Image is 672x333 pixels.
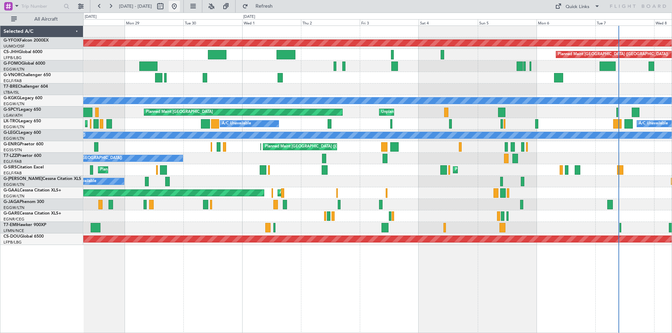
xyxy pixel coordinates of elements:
div: Tue 7 [595,19,654,26]
a: EGLF/FAB [3,159,22,164]
span: G-JAGA [3,200,20,204]
div: Thu 2 [301,19,360,26]
a: LX-TROLegacy 650 [3,119,41,123]
span: All Aircraft [18,17,74,22]
a: T7-EMIHawker 900XP [3,223,46,227]
div: Sun 28 [66,19,125,26]
div: Planned Maint [GEOGRAPHIC_DATA] [146,107,213,117]
a: EGLF/FAB [3,78,22,84]
a: EGGW/LTN [3,205,24,210]
a: UUMO/OSF [3,44,24,49]
button: Quick Links [552,1,603,12]
a: LGAV/ATH [3,113,22,118]
span: [DATE] - [DATE] [119,3,152,9]
span: G-FOMO [3,61,21,66]
a: G-JAGAPhenom 300 [3,200,44,204]
span: G-ENRG [3,142,20,146]
a: EGSS/STN [3,147,22,153]
div: Planned Maint [GEOGRAPHIC_DATA] ([GEOGRAPHIC_DATA]) [455,165,565,175]
div: [DATE] [243,14,255,20]
a: G-VNORChallenger 650 [3,73,51,77]
div: Planned Maint [GEOGRAPHIC_DATA] ([GEOGRAPHIC_DATA]) [265,142,375,152]
a: EGLF/FAB [3,171,22,176]
button: Refresh [239,1,281,12]
a: LTBA/ISL [3,90,19,95]
span: T7-EMI [3,223,17,227]
span: G-LEGC [3,131,19,135]
div: Unplanned Maint [GEOGRAPHIC_DATA] [381,107,453,117]
div: Sat 4 [419,19,477,26]
a: G-ENRGPraetor 600 [3,142,43,146]
div: AOG Maint Dusseldorf [280,188,320,198]
input: Trip Number [21,1,62,12]
div: Wed 1 [242,19,301,26]
div: Planned Maint [GEOGRAPHIC_DATA] ([GEOGRAPHIC_DATA]) [558,49,668,60]
a: EGNR/CEG [3,217,24,222]
div: [DATE] [85,14,97,20]
a: T7-BREChallenger 604 [3,85,48,89]
div: Quick Links [566,3,589,10]
a: T7-LZZIPraetor 600 [3,154,41,158]
a: G-SPCYLegacy 650 [3,108,41,112]
span: G-KGKG [3,96,20,100]
span: T7-LZZI [3,154,18,158]
span: CS-JHH [3,50,19,54]
a: CS-DOUGlobal 6500 [3,234,44,239]
a: G-[PERSON_NAME]Cessna Citation XLS [3,177,81,181]
span: G-SPCY [3,108,19,112]
span: Refresh [250,4,279,9]
span: G-YFOX [3,38,20,43]
a: G-SIRSCitation Excel [3,165,44,169]
a: EGGW/LTN [3,194,24,199]
a: EGGW/LTN [3,101,24,107]
span: G-GAAL [3,188,20,193]
a: G-KGKGLegacy 600 [3,96,42,100]
div: Mon 29 [125,19,183,26]
a: EGGW/LTN [3,67,24,72]
a: G-GAALCessna Citation XLS+ [3,188,61,193]
span: T7-BRE [3,85,18,89]
a: LFPB/LBG [3,240,22,245]
a: G-YFOXFalcon 2000EX [3,38,49,43]
a: G-LEGCLegacy 600 [3,131,41,135]
span: CS-DOU [3,234,20,239]
a: EGGW/LTN [3,136,24,141]
div: Mon 6 [537,19,595,26]
span: G-[PERSON_NAME] [3,177,42,181]
span: LX-TRO [3,119,19,123]
a: LFMN/NCE [3,228,24,233]
a: G-GARECessna Citation XLS+ [3,211,61,216]
div: Planned Maint [GEOGRAPHIC_DATA] ([GEOGRAPHIC_DATA]) [100,165,210,175]
a: EGGW/LTN [3,124,24,130]
span: G-VNOR [3,73,21,77]
a: LFPB/LBG [3,55,22,60]
a: G-FOMOGlobal 6000 [3,61,45,66]
span: G-GARE [3,211,20,216]
span: G-SIRS [3,165,17,169]
div: Planned Maint [GEOGRAPHIC_DATA] ([GEOGRAPHIC_DATA]) [87,118,197,129]
a: EGGW/LTN [3,182,24,187]
a: CS-JHHGlobal 6000 [3,50,42,54]
div: A/C Unavailable [222,118,251,129]
div: Sun 5 [478,19,537,26]
button: All Aircraft [8,14,76,25]
div: A/C Unavailable [639,118,668,129]
div: Fri 3 [360,19,419,26]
